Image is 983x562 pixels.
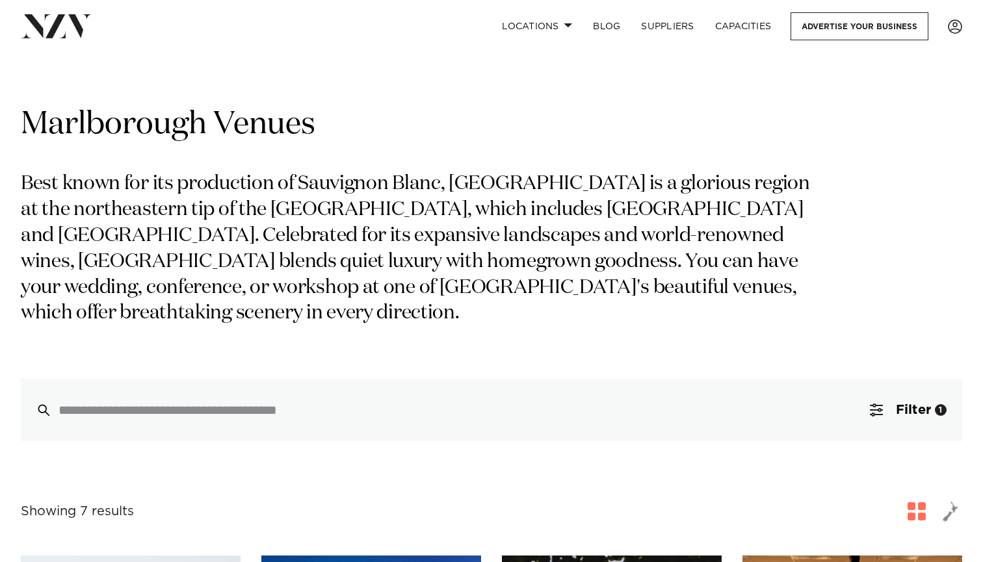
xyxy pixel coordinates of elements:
[21,502,134,522] div: Showing 7 results
[705,12,782,40] a: Capacities
[21,172,824,327] p: Best known for its production of Sauvignon Blanc, [GEOGRAPHIC_DATA] is a glorious region at the n...
[896,403,931,416] span: Filter
[791,12,928,40] a: Advertise your business
[854,379,962,441] button: Filter1
[631,12,704,40] a: SUPPLIERS
[21,14,92,38] img: nzv-logo.png
[935,404,947,416] div: 1
[583,12,631,40] a: BLOG
[21,105,962,146] h1: Marlborough Venues
[491,12,583,40] a: Locations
